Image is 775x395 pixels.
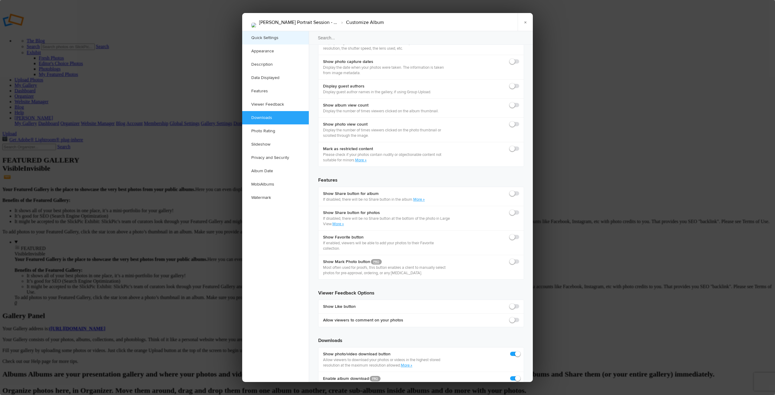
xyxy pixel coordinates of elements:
[259,17,338,28] li: [PERSON_NAME] Portrait Session - [DATE]
[242,71,309,84] a: Data Displayed
[323,59,450,65] b: Show photo capture dates
[323,240,450,251] p: If enabled, viewers will be able to add your photos to their Favorite collection.
[371,259,382,265] a: PRO
[355,158,367,163] a: More »
[401,363,412,368] a: More »
[332,222,344,226] a: More »
[323,234,450,240] b: Show Favorite button
[413,197,425,202] a: More »
[242,111,309,124] a: Downloads
[323,191,425,197] b: Show Share button for album
[242,44,309,58] a: Appearance
[323,127,450,138] p: Display the number of times viewers clicked on the photo thumbnail or scrolled through the image.
[370,376,381,381] a: PRO
[323,102,439,108] b: Show album view count
[242,164,309,178] a: Album Date
[323,152,450,163] p: Please check if your photos contain nudity or objectionable content not suitable for minors.
[323,40,450,51] p: Display image metadata that includes the date the photo was taken, the resolution, the shutter sp...
[323,265,450,276] p: Most often used for proofs, this button enables a client to manually select photos for pre-approv...
[338,17,384,28] li: Customize Album
[323,108,439,114] p: Display the number of times viewers clicked on the album thumbnail.
[323,65,450,76] p: Display the date when your photos were taken. The information is taken from image metadata.
[318,172,524,184] h3: Features
[323,382,444,387] p: If enabled, all viewers will be able to download your whole album.
[323,259,450,265] b: Show Mark Photo button
[242,191,309,204] a: Watermark
[323,376,444,382] b: Enable album download
[242,84,309,98] a: Features
[242,58,309,71] a: Description
[242,178,309,191] a: MobiAlbums
[433,382,444,387] a: More »
[318,285,524,297] h3: Viewer Feedback Options
[323,83,431,89] b: Display guest authors
[323,89,431,95] p: Display guest author names in the gallery, if using Group Upload.
[323,121,450,127] b: Show photo view count
[323,146,450,152] b: Mark as restricted content
[242,31,309,44] a: Quick Settings
[323,304,356,310] b: Show Like button
[242,138,309,151] a: Slideshow
[242,124,309,138] a: Photo Rating
[242,151,309,164] a: Privacy and Security
[518,13,533,31] a: ×
[318,332,524,344] h3: Downloads
[251,23,256,28] img: Maddy_Portraits-6.jpg
[323,197,425,202] p: If disabled, there will be no Share button in the album.
[323,351,450,357] b: Show photo/video download button
[308,31,534,45] input: Search...
[323,210,450,216] b: Show Share button for photos
[242,98,309,111] a: Viewer Feedback
[323,357,450,368] p: Allow viewers to download your photos or videos in the highest stored resolution at the maximum r...
[323,216,450,227] p: If disabled, there will be no Share button at the bottom of the photo in Large View.
[323,317,403,323] b: Allow viewers to comment on your photos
